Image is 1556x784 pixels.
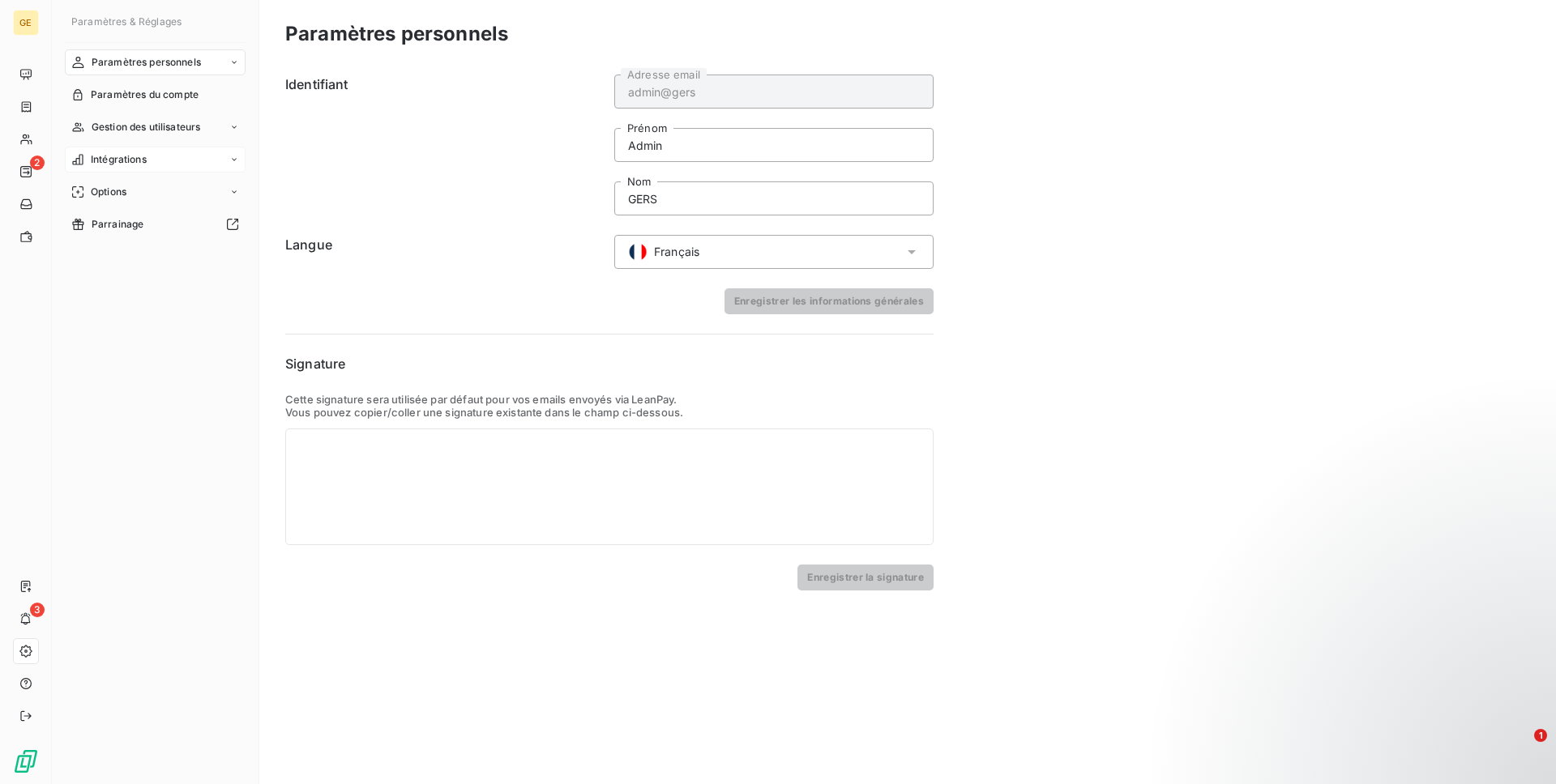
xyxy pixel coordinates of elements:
[71,15,182,28] span: Paramètres & Réglages
[285,19,508,49] h3: Paramètres personnels
[285,406,934,419] p: Vous pouvez copier/coller une signature existante dans le champ ci-dessous.
[725,288,934,314] button: Enregistrer les informations générales
[285,235,605,269] h6: Langue
[1534,729,1547,742] span: 1
[1232,627,1556,740] iframe: Intercom notifications message
[797,565,934,590] button: Enregistrer la signature
[92,217,144,232] span: Parrainage
[91,185,126,199] span: Options
[30,603,45,617] span: 3
[13,748,39,774] img: Logo LeanPay
[65,211,246,237] a: Parrainage
[13,10,39,36] div: GE
[285,354,934,373] h6: Signature
[92,120,201,134] span: Gestion des utilisateurs
[30,156,45,170] span: 2
[285,393,934,406] p: Cette signature sera utilisée par défaut pour vos emails envoyés via LeanPay.
[91,152,147,167] span: Intégrations
[614,181,934,215] input: placeholder
[285,75,605,215] h6: Identifiant
[91,87,199,102] span: Paramètres du compte
[65,82,246,108] a: Paramètres du compte
[92,55,201,70] span: Paramètres personnels
[614,75,934,109] input: placeholder
[654,244,699,260] span: Français
[614,128,934,162] input: placeholder
[1501,729,1540,768] iframe: Intercom live chat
